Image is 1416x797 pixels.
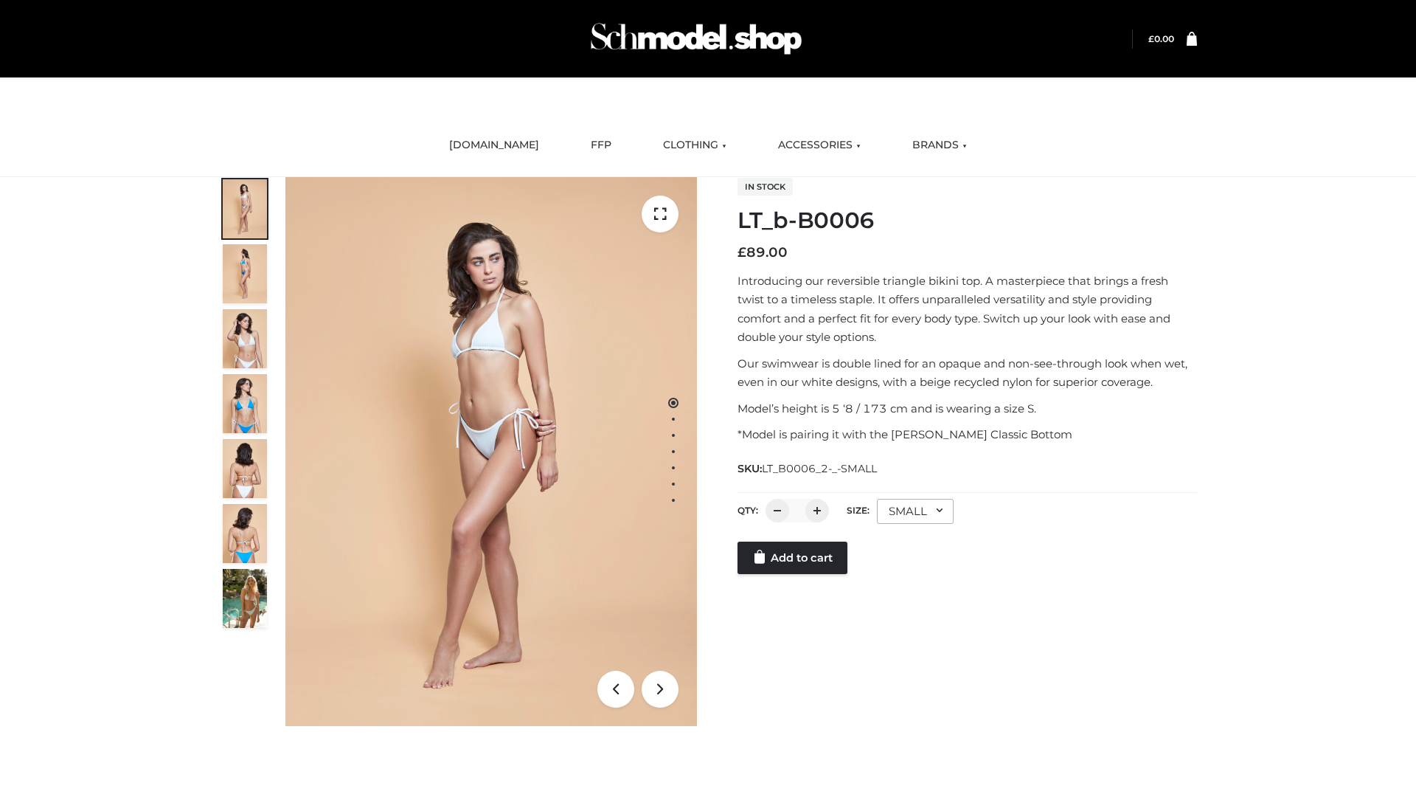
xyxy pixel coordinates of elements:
p: Our swimwear is double lined for an opaque and non-see-through look when wet, even in our white d... [737,354,1197,392]
img: ArielClassicBikiniTop_CloudNine_AzureSky_OW114ECO_7-scaled.jpg [223,439,267,498]
a: BRANDS [901,129,978,162]
a: CLOTHING [652,129,737,162]
a: £0.00 [1148,33,1174,44]
p: Model’s height is 5 ‘8 / 173 cm and is wearing a size S. [737,399,1197,418]
label: QTY: [737,505,758,516]
img: ArielClassicBikiniTop_CloudNine_AzureSky_OW114ECO_8-scaled.jpg [223,504,267,563]
span: LT_B0006_2-_-SMALL [762,462,877,475]
span: SKU: [737,460,878,477]
a: Add to cart [737,542,847,574]
span: £ [1148,33,1154,44]
img: ArielClassicBikiniTop_CloudNine_AzureSky_OW114ECO_3-scaled.jpg [223,309,267,368]
span: £ [737,244,746,261]
img: ArielClassicBikiniTop_CloudNine_AzureSky_OW114ECO_2-scaled.jpg [223,244,267,303]
label: Size: [847,505,870,516]
img: Arieltop_CloudNine_AzureSky2.jpg [223,569,267,628]
img: ArielClassicBikiniTop_CloudNine_AzureSky_OW114ECO_1-scaled.jpg [223,179,267,238]
bdi: 89.00 [737,244,788,261]
img: Schmodel Admin 964 [586,10,807,68]
div: SMALL [877,499,954,524]
h1: LT_b-B0006 [737,207,1197,234]
a: [DOMAIN_NAME] [438,129,550,162]
bdi: 0.00 [1148,33,1174,44]
a: FFP [580,129,622,162]
img: ArielClassicBikiniTop_CloudNine_AzureSky_OW114ECO_1 [285,177,697,726]
a: ACCESSORIES [767,129,872,162]
p: Introducing our reversible triangle bikini top. A masterpiece that brings a fresh twist to a time... [737,272,1197,347]
span: In stock [737,178,793,196]
p: *Model is pairing it with the [PERSON_NAME] Classic Bottom [737,425,1197,444]
img: ArielClassicBikiniTop_CloudNine_AzureSky_OW114ECO_4-scaled.jpg [223,374,267,433]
